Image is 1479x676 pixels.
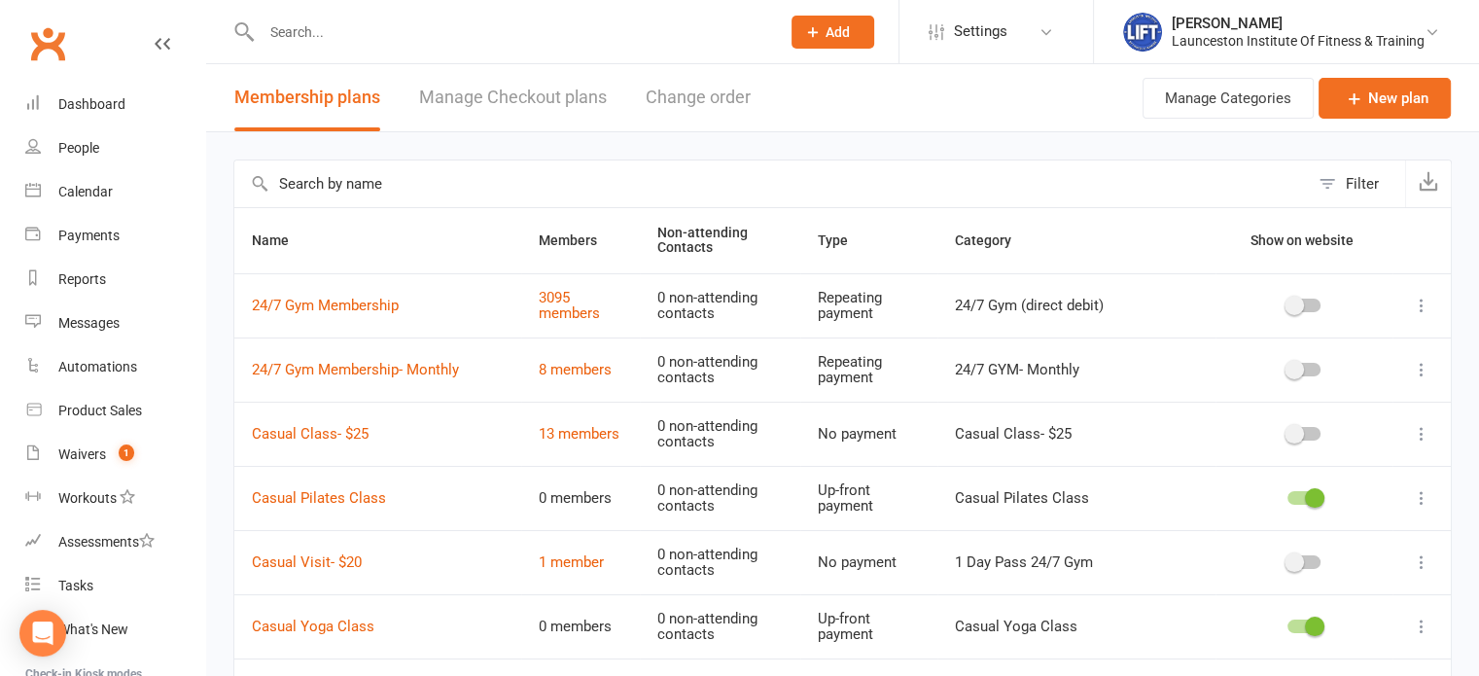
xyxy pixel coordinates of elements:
[25,258,205,302] a: Reports
[521,208,640,273] th: Members
[640,530,799,594] td: 0 non-attending contacts
[419,64,607,131] a: Manage Checkout plans
[23,19,72,68] a: Clubworx
[252,553,362,571] a: Casual Visit- $20
[58,446,106,462] div: Waivers
[58,490,117,506] div: Workouts
[25,520,205,564] a: Assessments
[252,618,374,635] a: Casual Yoga Class
[640,594,799,658] td: 0 non-attending contacts
[539,289,600,323] a: 3095 members
[1123,13,1162,52] img: thumb_image1711312309.png
[937,594,1215,658] td: Casual Yoga Class
[119,445,134,461] span: 1
[25,564,205,608] a: Tasks
[58,140,99,156] div: People
[539,361,612,378] a: 8 members
[25,608,205,652] a: What's New
[58,622,128,637] div: What's New
[640,338,799,402] td: 0 non-attending contacts
[800,273,937,338] td: Repeating payment
[252,489,386,507] a: Casual Pilates Class
[58,578,93,593] div: Tasks
[818,229,869,252] button: Type
[937,466,1215,530] td: Casual Pilates Class
[58,271,106,287] div: Reports
[800,338,937,402] td: Repeating payment
[826,24,850,40] span: Add
[954,10,1007,53] span: Settings
[1172,15,1425,32] div: [PERSON_NAME]
[252,425,369,443] a: Casual Class- $25
[58,96,125,112] div: Dashboard
[640,402,799,466] td: 0 non-attending contacts
[25,170,205,214] a: Calendar
[937,530,1215,594] td: 1 Day Pass 24/7 Gym
[521,466,640,530] td: 0 members
[818,232,869,248] span: Type
[25,345,205,389] a: Automations
[800,402,937,466] td: No payment
[256,18,766,46] input: Search...
[1172,32,1425,50] div: Launceston Institute Of Fitness & Training
[792,16,874,49] button: Add
[252,232,310,248] span: Name
[25,214,205,258] a: Payments
[252,297,399,314] a: 24/7 Gym Membership
[1346,172,1379,196] div: Filter
[1250,232,1354,248] span: Show on website
[800,594,937,658] td: Up-front payment
[234,64,380,131] button: Membership plans
[1309,160,1405,207] button: Filter
[58,228,120,243] div: Payments
[955,232,1033,248] span: Category
[640,208,799,273] th: Non-attending Contacts
[252,229,310,252] button: Name
[539,425,619,443] a: 13 members
[25,83,205,126] a: Dashboard
[539,553,604,571] a: 1 member
[25,477,205,520] a: Workouts
[640,466,799,530] td: 0 non-attending contacts
[1319,78,1451,119] a: New plan
[58,359,137,374] div: Automations
[640,273,799,338] td: 0 non-attending contacts
[19,610,66,657] div: Open Intercom Messenger
[58,315,120,331] div: Messages
[58,534,155,550] div: Assessments
[25,302,205,345] a: Messages
[937,402,1215,466] td: Casual Class- $25
[955,229,1033,252] button: Category
[25,433,205,477] a: Waivers 1
[646,64,751,131] button: Change order
[25,389,205,433] a: Product Sales
[1143,78,1314,119] button: Manage Categories
[58,184,113,199] div: Calendar
[800,530,937,594] td: No payment
[937,338,1215,402] td: 24/7 GYM- Monthly
[937,273,1215,338] td: 24/7 Gym (direct debit)
[1233,229,1375,252] button: Show on website
[521,594,640,658] td: 0 members
[58,403,142,418] div: Product Sales
[234,160,1309,207] input: Search by name
[800,466,937,530] td: Up-front payment
[25,126,205,170] a: People
[252,361,459,378] a: 24/7 Gym Membership- Monthly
